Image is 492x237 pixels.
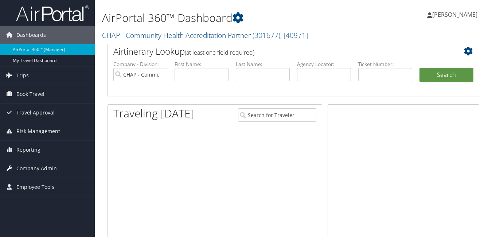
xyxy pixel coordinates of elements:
[432,11,477,19] span: [PERSON_NAME]
[113,45,442,58] h2: Airtinerary Lookup
[102,10,357,26] h1: AirPortal 360™ Dashboard
[113,106,194,121] h1: Traveling [DATE]
[185,48,254,57] span: (at least one field required)
[358,61,412,68] label: Ticket Number:
[16,141,40,159] span: Reporting
[427,4,485,26] a: [PERSON_NAME]
[175,61,229,68] label: First Name:
[16,26,46,44] span: Dashboards
[16,104,55,122] span: Travel Approval
[16,85,44,103] span: Book Travel
[113,61,167,68] label: Company - Division:
[16,66,29,85] span: Trips
[16,5,89,22] img: airportal-logo.png
[280,30,308,40] span: , [ 40971 ]
[16,122,60,140] span: Risk Management
[16,178,54,196] span: Employee Tools
[16,159,57,178] span: Company Admin
[297,61,351,68] label: Agency Locator:
[102,30,308,40] a: CHAP - Community Health Accreditation Partner
[236,61,290,68] label: Last Name:
[253,30,280,40] span: ( 301677 )
[238,108,316,122] input: Search for Traveler
[419,68,473,82] button: Search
